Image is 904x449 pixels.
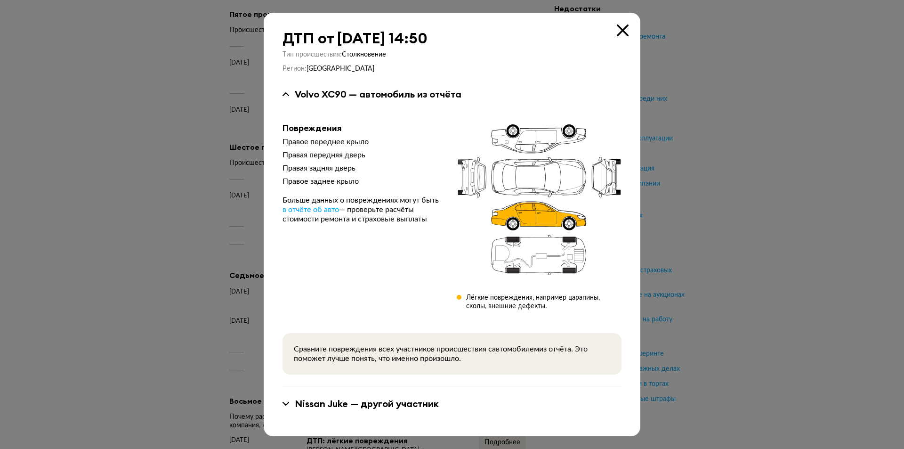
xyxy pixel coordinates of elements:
div: Volvo XC90 — автомобиль из отчёта [295,88,461,100]
a: в отчёте об авто [282,205,339,214]
div: Правое заднее крыло [282,177,442,186]
div: Правая задняя дверь [282,163,442,173]
div: Больше данных о повреждениях могут быть — проверьте расчёты стоимости ремонта и страховые выплаты [282,196,442,224]
span: Столкновение [342,51,386,58]
div: Повреждения [282,123,442,133]
div: Регион : [282,65,621,73]
div: Сравните повреждения всех участников происшествия с автомобилем из отчёта. Это поможет лучше поня... [294,344,610,363]
div: Правое переднее крыло [282,137,442,147]
div: Лёгкие повреждения, например царапины, сколы, внешние дефекты. [466,294,621,310]
div: Nissan Juke — другой участник [295,398,439,410]
span: [GEOGRAPHIC_DATA] [307,65,374,72]
div: Правая передняя дверь [282,150,442,160]
div: ДТП от [DATE] 14:50 [282,30,621,47]
span: в отчёте об авто [282,206,339,213]
div: Тип происшествия : [282,50,621,59]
